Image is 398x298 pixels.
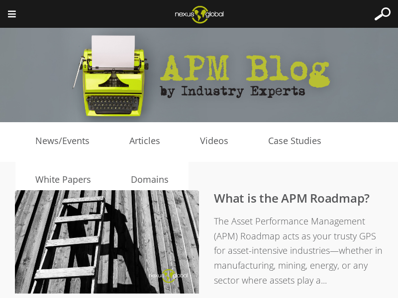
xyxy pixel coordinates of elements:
[180,134,248,149] a: Videos
[167,2,231,26] img: Nexus Global
[214,215,383,286] span: The Asset Performance Management (APM) Roadmap acts as your trusty GPS for asset-intensive indust...
[15,190,199,294] img: What is the APM Roadmap?
[248,134,341,149] a: Case Studies
[109,134,180,149] a: Articles
[15,134,109,149] a: News/Events
[214,190,370,206] a: What is the APM Roadmap?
